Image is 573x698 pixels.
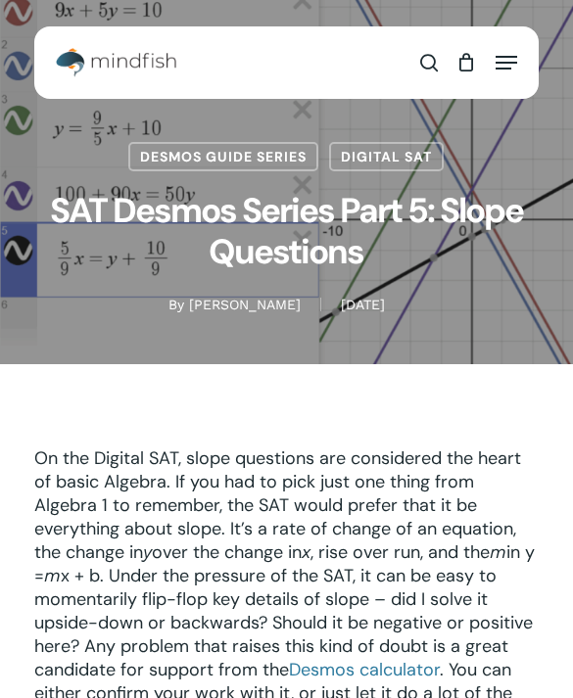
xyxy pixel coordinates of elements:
[496,53,517,72] a: Navigation Menu
[143,541,152,562] span: y
[152,540,302,564] span: over the change in
[168,298,184,311] span: By
[289,658,440,681] a: Desmos calculator
[34,446,521,564] span: On the Digital SAT, slope questions are considered the heart of basic Algebra. If you had to pick...
[310,540,490,564] span: , rise over run, and the
[34,171,539,292] h1: SAT Desmos Series Part 5: Slope Questions
[490,541,506,562] span: m
[34,38,539,87] header: Main Menu
[128,142,318,171] a: Desmos Guide Series
[302,541,310,562] span: x
[448,38,486,87] a: Cart
[56,48,175,77] img: Mindfish Test Prep & Academics
[329,142,444,171] a: Digital SAT
[44,565,61,585] span: m
[189,297,301,312] a: [PERSON_NAME]
[34,540,535,587] span: in y =
[320,298,405,311] span: [DATE]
